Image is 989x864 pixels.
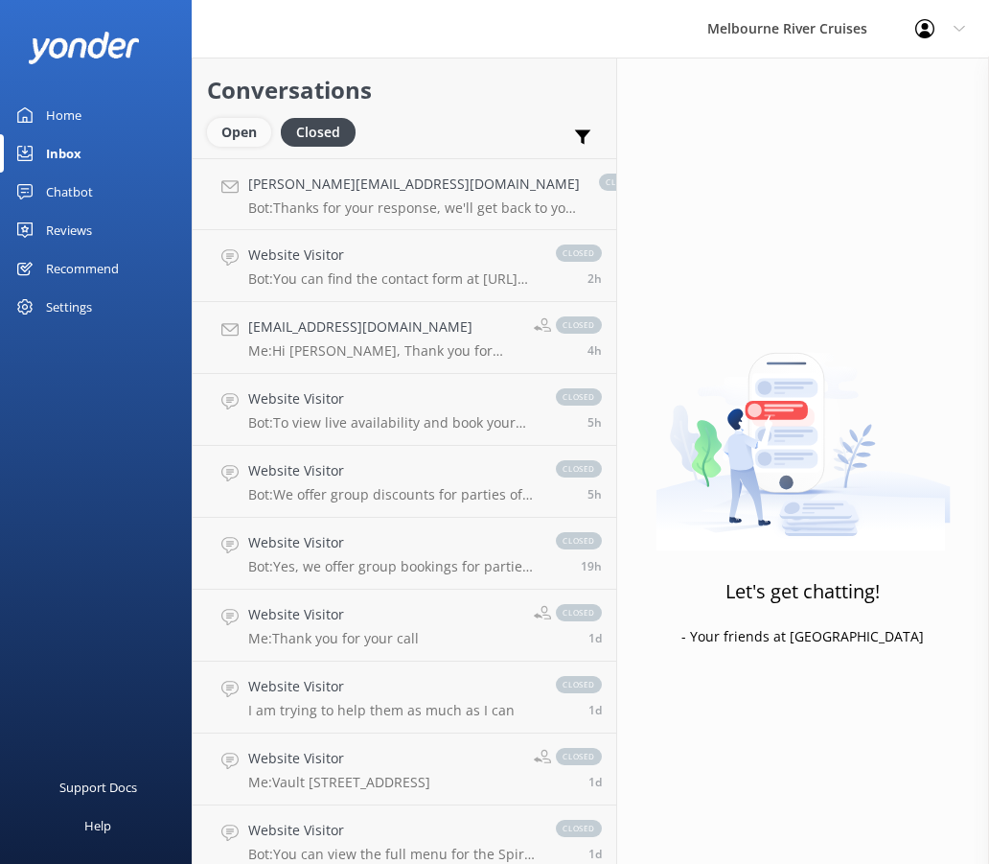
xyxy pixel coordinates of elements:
[193,518,616,590] a: Website VisitorBot:Yes, we offer group bookings for parties of 15 or more. For more information, ...
[248,604,419,625] h4: Website Visitor
[248,630,419,647] p: Me: Thank you for your call
[248,199,580,217] p: Bot: Thanks for your response, we'll get back to you as soon as we can during opening hours.
[193,662,616,734] a: Website VisitorI am trying to help them as much as I canclosed1d
[587,414,602,431] span: 08:26am 14-Aug-2025 (UTC +10:00) Australia/Sydney
[193,158,616,230] a: [PERSON_NAME][EMAIL_ADDRESS][DOMAIN_NAME]Bot:Thanks for your response, we'll get back to you as s...
[556,460,602,478] span: closed
[59,768,137,806] div: Support Docs
[193,734,616,806] a: Website VisitorMe:Vault [STREET_ADDRESS]closed1d
[281,121,365,142] a: Closed
[599,174,645,191] span: closed
[556,820,602,837] span: closed
[193,446,616,518] a: Website VisitorBot:We offer group discounts for parties of 15 or more. To check current fares and...
[587,486,602,502] span: 07:47am 14-Aug-2025 (UTC +10:00) Australia/Sydney
[587,342,602,359] span: 09:11am 14-Aug-2025 (UTC +10:00) Australia/Sydney
[29,32,139,63] img: yonder-white-logo.png
[581,558,602,574] span: 05:41pm 13-Aug-2025 (UTC +10:00) Australia/Sydney
[248,820,537,841] h4: Website Visitor
[248,846,537,863] p: Bot: You can view the full menu for the Spirit of Melbourne Lunch Cruise, which includes gluten-f...
[556,532,602,549] span: closed
[207,121,281,142] a: Open
[556,388,602,406] span: closed
[193,590,616,662] a: Website VisitorMe:Thank you for your callclosed1d
[46,288,92,326] div: Settings
[281,118,356,147] div: Closed
[248,316,519,338] h4: [EMAIL_ADDRESS][DOMAIN_NAME]
[588,702,602,718] span: 01:11pm 13-Aug-2025 (UTC +10:00) Australia/Sydney
[248,702,515,719] p: I am trying to help them as much as I can
[248,486,537,503] p: Bot: We offer group discounts for parties of 15 or more. To check current fares and eligibility, ...
[193,302,616,374] a: [EMAIL_ADDRESS][DOMAIN_NAME]Me:Hi [PERSON_NAME], Thank you for reaching out. Unfortunately, we wi...
[556,316,602,334] span: closed
[46,211,92,249] div: Reviews
[248,342,519,360] p: Me: Hi [PERSON_NAME], Thank you for reaching out. Unfortunately, we will not be offering dinner s...
[248,414,537,432] p: Bot: To view live availability and book your Melbourne River Cruise experience, please visit: [UR...
[248,388,537,409] h4: Website Visitor
[248,532,537,553] h4: Website Visitor
[556,245,602,262] span: closed
[556,748,602,765] span: closed
[587,270,602,287] span: 11:06am 14-Aug-2025 (UTC +10:00) Australia/Sydney
[556,676,602,693] span: closed
[193,374,616,446] a: Website VisitorBot:To view live availability and book your Melbourne River Cruise experience, ple...
[46,96,81,134] div: Home
[588,630,602,646] span: 01:18pm 13-Aug-2025 (UTC +10:00) Australia/Sydney
[248,460,537,481] h4: Website Visitor
[46,173,93,211] div: Chatbot
[248,270,537,288] p: Bot: You can find the contact form at [URL][DOMAIN_NAME].
[248,748,430,769] h4: Website Visitor
[248,676,515,697] h4: Website Visitor
[248,774,430,791] p: Me: Vault [STREET_ADDRESS]
[207,72,602,108] h2: Conversations
[681,626,924,647] p: - Your friends at [GEOGRAPHIC_DATA]
[84,806,111,845] div: Help
[46,134,81,173] div: Inbox
[248,174,580,195] h4: [PERSON_NAME][EMAIL_ADDRESS][DOMAIN_NAME]
[46,249,119,288] div: Recommend
[556,604,602,621] span: closed
[193,230,616,302] a: Website VisitorBot:You can find the contact form at [URL][DOMAIN_NAME].closed2h
[207,118,271,147] div: Open
[725,576,880,607] h3: Let's get chatting!
[248,558,537,575] p: Bot: Yes, we offer group bookings for parties of 15 or more. For more information, please visit [...
[248,245,537,266] h4: Website Visitor
[588,846,602,862] span: 11:27am 13-Aug-2025 (UTC +10:00) Australia/Sydney
[655,313,951,551] img: artwork of a man stealing a conversation from at giant smartphone
[588,774,602,790] span: 12:38pm 13-Aug-2025 (UTC +10:00) Australia/Sydney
